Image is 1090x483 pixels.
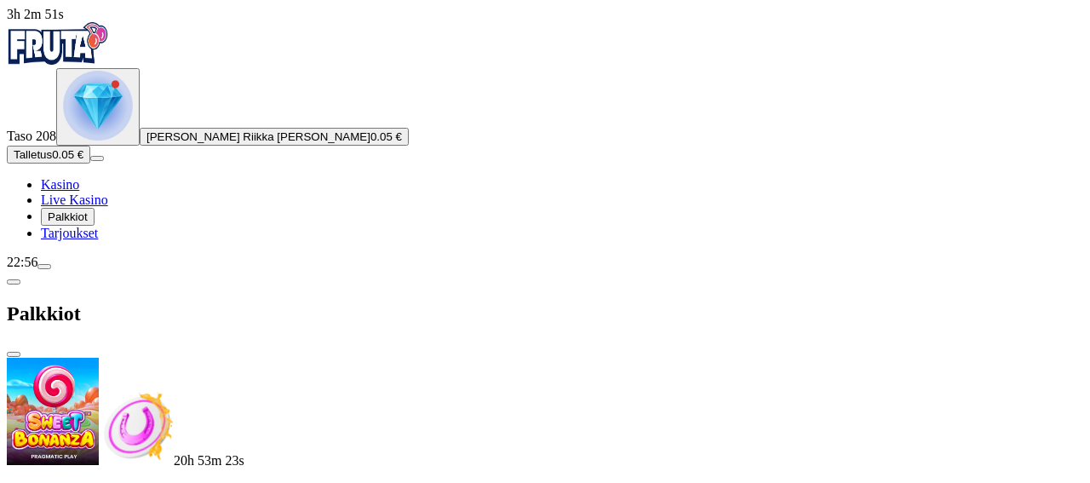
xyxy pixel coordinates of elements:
button: close [7,352,20,357]
h2: Palkkiot [7,302,1083,325]
span: Taso 208 [7,129,56,143]
a: Kasino [41,177,79,192]
span: user session time [7,7,64,21]
span: [PERSON_NAME] Riikka [PERSON_NAME] [146,130,370,143]
a: Live Kasino [41,193,108,207]
button: menu [37,264,51,269]
a: Tarjoukset [41,226,98,240]
span: 22:56 [7,255,37,269]
button: [PERSON_NAME] Riikka [PERSON_NAME]0.05 € [140,128,409,146]
span: Talletus [14,148,52,161]
span: countdown [174,453,244,468]
button: chevron-left icon [7,279,20,285]
button: menu [90,156,104,161]
img: Fruta [7,22,109,65]
nav: Main menu [7,177,1083,241]
a: Fruta [7,53,109,67]
span: 0.05 € [52,148,83,161]
img: level unlocked [63,71,133,141]
img: Sweet Bonanza [7,358,99,465]
button: Talletusplus icon0.05 € [7,146,90,164]
span: 0.05 € [370,130,402,143]
img: Freespins bonus icon [99,390,174,465]
button: Palkkiot [41,208,95,226]
button: level unlocked [56,68,140,146]
span: Palkkiot [48,210,88,223]
nav: Primary [7,22,1083,241]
